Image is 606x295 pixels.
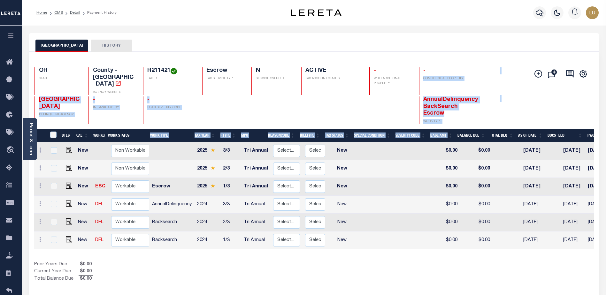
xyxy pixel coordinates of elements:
td: Tri Annual [241,160,271,178]
p: TAX ACCOUNT STATUS [305,76,362,81]
p: DELINQUENT AGENCY [39,112,81,117]
td: 2/3 [220,160,241,178]
img: Star.svg [211,184,215,188]
img: logo-dark.svg [291,9,342,16]
td: [DATE] [521,196,550,214]
td: New [328,142,357,160]
span: - [147,97,150,102]
h4: R211421 [147,67,194,74]
button: [GEOGRAPHIC_DATA] [35,40,88,52]
p: IN BANKRUPTCY [93,105,135,110]
h4: N [256,67,293,74]
td: [DATE] [521,231,550,249]
p: TAX SERVICE TYPE [206,76,244,81]
td: New [328,214,357,231]
h4: OR [39,67,81,74]
td: $0.00 [460,231,493,249]
th: Special Condition: activate to sort column ascending [351,129,393,142]
th: Severity Code: activate to sort column ascending [393,129,428,142]
td: [DATE] [521,142,550,160]
a: DEL [95,202,104,207]
p: WITH ADDITIONAL PROPERTY [374,76,411,86]
th: Base Amt: activate to sort column ascending [428,129,455,142]
td: [DATE] [561,160,585,178]
span: - [374,68,376,73]
td: Prior Years Due [34,261,79,268]
td: New [328,231,357,249]
th: Tax Status: activate to sort column ascending [323,129,352,142]
td: Tri Annual [241,142,271,160]
td: $0.00 [433,142,460,160]
td: [DATE] [561,178,585,196]
td: $0.00 [460,178,493,196]
p: CONFIDENTIAL PROPERTY [423,76,465,81]
td: $0.00 [433,196,460,214]
p: AGENCY WEBSITE [93,90,135,95]
th: DTLS [59,129,74,142]
img: Star.svg [211,166,215,170]
th: MPO [239,129,265,142]
td: New [75,178,93,196]
span: $0.00 [79,276,93,283]
td: 3/3 [220,196,241,214]
td: Escrow [150,178,194,196]
th: Work Status [105,129,149,142]
td: Backsearch [150,231,194,249]
a: DEL [95,220,104,224]
td: New [75,196,93,214]
a: Detail [70,11,80,15]
a: Home [36,11,47,15]
td: Total Balance Due [34,276,79,283]
th: Tax Year: activate to sort column ascending [192,129,218,142]
a: DEL [95,238,104,242]
th: WorkQ [91,129,105,142]
td: Tri Annual [241,214,271,231]
td: AnnualDelinquency [150,196,194,214]
th: Total DLQ: activate to sort column ascending [487,129,516,142]
td: Tri Annual [241,231,271,249]
a: Parcel & Loan [28,123,33,155]
img: svg+xml;base64,PHN2ZyB4bWxucz0iaHR0cDovL3d3dy53My5vcmcvMjAwMC9zdmciIHBvaW50ZXItZXZlbnRzPSJub25lIi... [586,6,599,19]
td: Current Year Due [34,268,79,275]
td: [DATE] [561,142,585,160]
td: 2025 [195,178,220,196]
td: [DATE] [561,196,585,214]
th: Docs [545,129,556,142]
span: - [93,97,95,102]
td: $0.00 [433,178,460,196]
p: WORK TYPE [423,119,465,124]
h4: Escrow [206,67,244,74]
a: ESC [95,184,105,189]
th: &nbsp; [46,129,59,142]
img: Star.svg [211,148,215,152]
th: CAL: activate to sort column ascending [74,129,91,142]
td: 2024 [195,231,220,249]
a: OMS [54,11,63,15]
th: BillType: activate to sort column ascending [297,129,323,142]
td: 2/3 [220,214,241,231]
td: Tri Annual [241,196,271,214]
p: TAX ID [147,76,194,81]
td: 3/3 [220,142,241,160]
th: ReasonCode: activate to sort column ascending [265,129,297,142]
span: AnnualDelinquency BackSearch Escrow [423,97,478,116]
td: [DATE] [521,178,550,196]
td: New [328,196,357,214]
td: $0.00 [433,231,460,249]
td: Backsearch [150,214,194,231]
td: 1/3 [220,178,241,196]
td: 2025 [195,142,220,160]
td: New [75,160,93,178]
th: Work Type [148,129,192,142]
td: $0.00 [460,196,493,214]
th: ELD: activate to sort column ascending [556,129,585,142]
td: New [328,160,357,178]
li: Payment History [80,10,117,16]
td: [DATE] [561,214,585,231]
td: 2024 [195,214,220,231]
td: $0.00 [460,160,493,178]
td: 2025 [195,160,220,178]
th: RType: activate to sort column ascending [218,129,239,142]
td: $0.00 [460,214,493,231]
td: 1/3 [220,231,241,249]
